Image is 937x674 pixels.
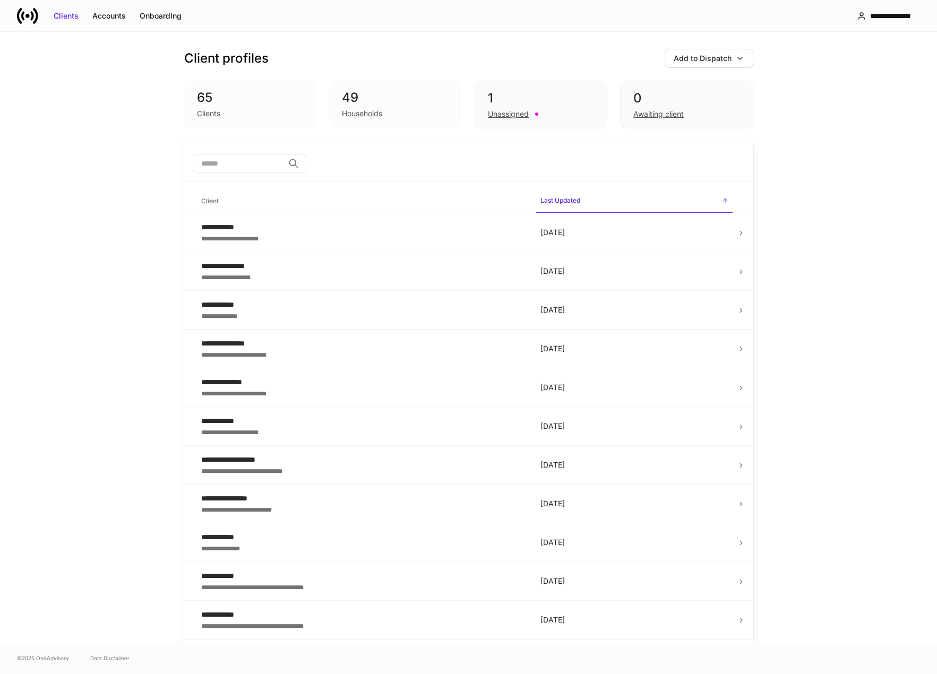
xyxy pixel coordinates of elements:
div: 1Unassigned [475,81,607,128]
a: Data Disclaimer [90,654,130,662]
p: [DATE] [540,266,728,276]
p: [DATE] [540,498,728,509]
span: Last Updated [536,190,733,213]
div: 1 [488,90,594,107]
span: Client [197,191,528,212]
p: [DATE] [540,382,728,393]
p: [DATE] [540,227,728,238]
p: [DATE] [540,305,728,315]
button: Clients [47,7,85,24]
div: Households [342,108,382,119]
p: [DATE] [540,537,728,548]
div: Clients [54,11,79,21]
p: [DATE] [540,460,728,470]
div: Clients [197,108,220,119]
div: Onboarding [140,11,182,21]
button: Onboarding [133,7,188,24]
div: 65 [197,89,304,106]
p: [DATE] [540,576,728,586]
button: Accounts [85,7,133,24]
div: 49 [342,89,449,106]
p: [DATE] [540,615,728,625]
div: Unassigned [488,109,529,119]
div: Add to Dispatch [674,53,732,64]
div: Awaiting client [633,109,684,119]
h6: Client [201,196,219,206]
p: [DATE] [540,343,728,354]
span: © 2025 OneAdvisory [17,654,69,662]
h3: Client profiles [184,50,269,67]
p: [DATE] [540,421,728,431]
div: 0 [633,90,740,107]
h6: Last Updated [540,195,580,205]
button: Add to Dispatch [665,49,753,68]
div: 0Awaiting client [620,81,753,128]
div: Accounts [92,11,126,21]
